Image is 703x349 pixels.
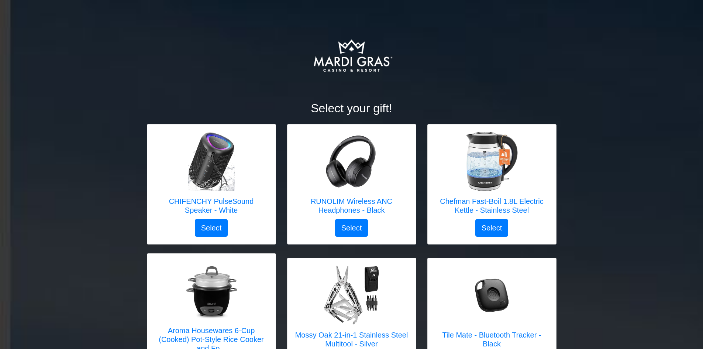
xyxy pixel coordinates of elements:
[147,101,556,115] h2: Select your gift!
[286,18,417,92] img: Logo
[462,132,521,191] img: Chefman Fast-Boil 1.8L Electric Kettle - Stainless Steel
[182,261,241,320] img: Aroma Housewares 6-Cup (Cooked) Pot-Style Rice Cooker and Food Steamer, Black ARC-743-1NGB
[295,331,409,348] h5: Mossy Oak 21-in-1 Stainless Steel Multitool - Silver
[155,197,268,215] h5: CHIFENCHY PulseSound Speaker - White
[335,219,368,237] button: Select
[435,331,549,348] h5: Tile Mate - Bluetooth Tracker - Black
[435,132,549,219] a: Chefman Fast-Boil 1.8L Electric Kettle - Stainless Steel Chefman Fast-Boil 1.8L Electric Kettle -...
[295,197,409,215] h5: RUNOLIM Wireless ANC Headphones - Black
[322,132,381,191] img: RUNOLIM Wireless ANC Headphones - Black
[435,197,549,215] h5: Chefman Fast-Boil 1.8L Electric Kettle - Stainless Steel
[322,266,381,325] img: Mossy Oak 21-in-1 Stainless Steel Multitool - Silver
[155,132,268,219] a: CHIFENCHY PulseSound Speaker - White CHIFENCHY PulseSound Speaker - White
[475,219,509,237] button: Select
[182,132,241,191] img: CHIFENCHY PulseSound Speaker - White
[462,266,521,325] img: Tile Mate - Bluetooth Tracker - Black
[295,132,409,219] a: RUNOLIM Wireless ANC Headphones - Black RUNOLIM Wireless ANC Headphones - Black
[195,219,228,237] button: Select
